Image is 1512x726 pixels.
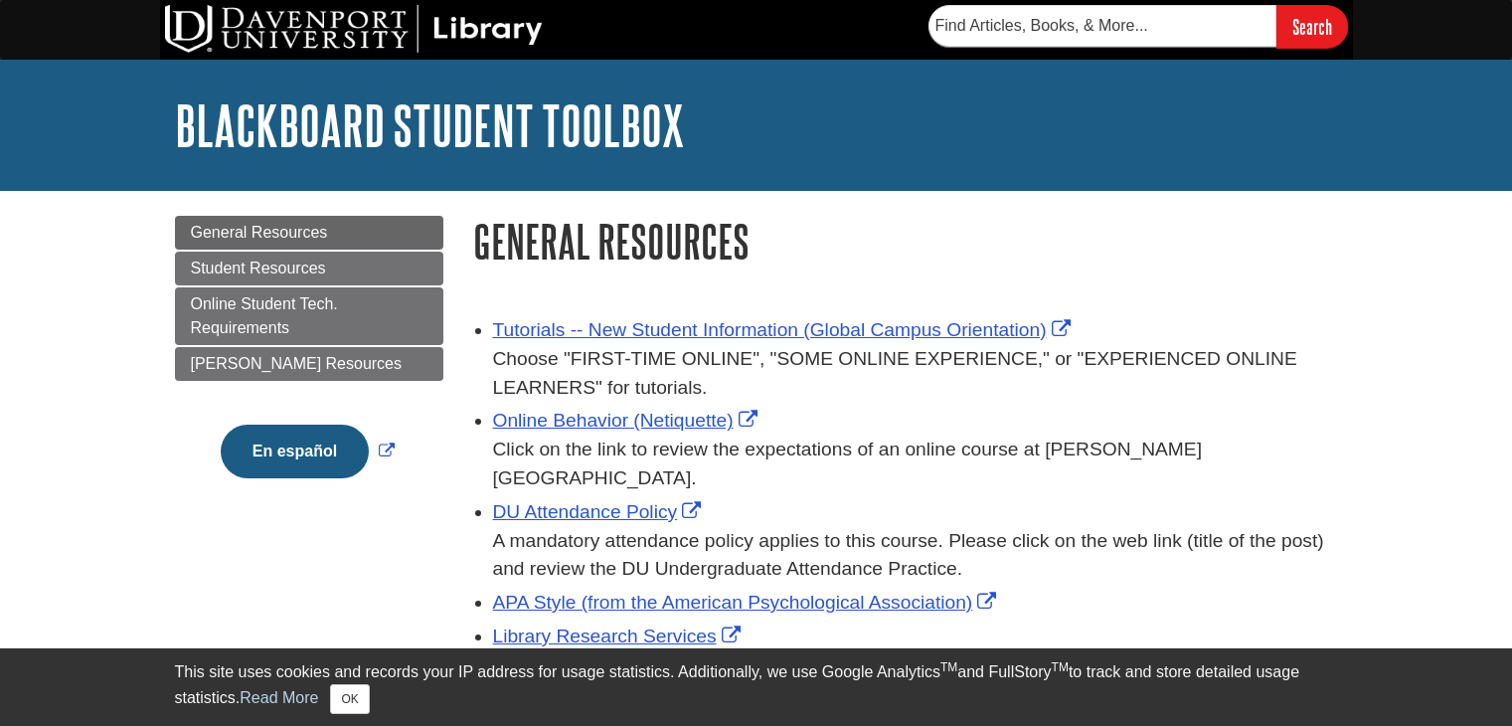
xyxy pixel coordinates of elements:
input: Find Articles, Books, & More... [928,5,1276,47]
a: Link opens in new window [493,592,1002,613]
span: [PERSON_NAME] Resources [191,355,403,372]
div: A mandatory attendance policy applies to this course. Please click on the web link (title of the ... [493,527,1338,585]
input: Search [1276,5,1348,48]
span: Student Resources [191,260,326,276]
img: DU Library [165,5,543,53]
a: Blackboard Student Toolbox [175,94,684,156]
a: Link opens in new window [493,501,707,522]
sup: TM [1052,660,1069,674]
span: Online Student Tech. Requirements [191,295,338,336]
a: Link opens in new window [493,410,762,431]
span: General Resources [191,224,328,241]
button: Close [330,684,369,714]
a: Link opens in new window [493,626,746,646]
div: This site uses cookies and records your IP address for usage statistics. Additionally, we use Goo... [175,660,1338,714]
div: Click on the link to review the expectations of an online course at [PERSON_NAME][GEOGRAPHIC_DATA]. [493,436,1338,493]
a: Link opens in new window [216,443,400,459]
div: Choose "FIRST-TIME ONLINE", "SOME ONLINE EXPERIENCE," or "EXPERIENCED ONLINE LEARNERS" for tutori... [493,345,1338,403]
div: Guide Page Menu [175,216,443,512]
form: Searches DU Library's articles, books, and more [928,5,1348,48]
a: [PERSON_NAME] Resources [175,347,443,381]
a: Link opens in new window [493,319,1076,340]
button: En español [221,425,369,478]
a: Read More [240,689,318,706]
a: Online Student Tech. Requirements [175,287,443,345]
a: General Resources [175,216,443,250]
a: Student Resources [175,252,443,285]
h1: General Resources [473,216,1338,267]
sup: TM [940,660,957,674]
